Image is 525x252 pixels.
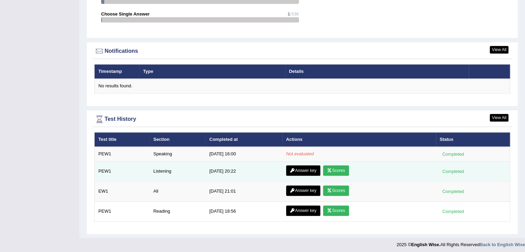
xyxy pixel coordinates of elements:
[149,181,205,201] td: All
[490,46,508,54] a: View All
[440,188,467,195] div: Completed
[205,181,282,201] td: [DATE] 21:01
[411,242,440,247] strong: English Wise.
[149,132,205,147] th: Section
[95,64,139,79] th: Timestamp
[440,208,467,215] div: Completed
[205,201,282,221] td: [DATE] 18:56
[94,46,510,56] div: Notifications
[288,11,290,17] span: 1
[205,161,282,181] td: [DATE] 20:22
[149,201,205,221] td: Reading
[436,132,510,147] th: Status
[282,132,436,147] th: Actions
[95,147,150,161] td: PEW1
[323,205,349,216] a: Scores
[490,114,508,122] a: View All
[95,132,150,147] th: Test title
[94,114,510,124] div: Test History
[101,11,149,17] strong: Choose Single Answer
[480,242,525,247] a: Back to English Wise
[286,151,314,156] em: Not evaluated
[95,181,150,201] td: EW1
[205,132,282,147] th: Completed at
[98,83,506,89] div: No results found.
[290,11,299,17] span: /336
[95,161,150,181] td: PEW1
[440,168,467,175] div: Completed
[286,185,320,196] a: Answer key
[149,161,205,181] td: Listening
[95,201,150,221] td: PEW1
[286,165,320,176] a: Answer key
[205,147,282,161] td: [DATE] 16:00
[323,165,349,176] a: Scores
[286,205,320,216] a: Answer key
[149,147,205,161] td: Speaking
[285,64,468,79] th: Details
[440,151,467,158] div: Completed
[139,64,285,79] th: Type
[323,185,349,196] a: Scores
[397,238,525,248] div: 2025 © All Rights Reserved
